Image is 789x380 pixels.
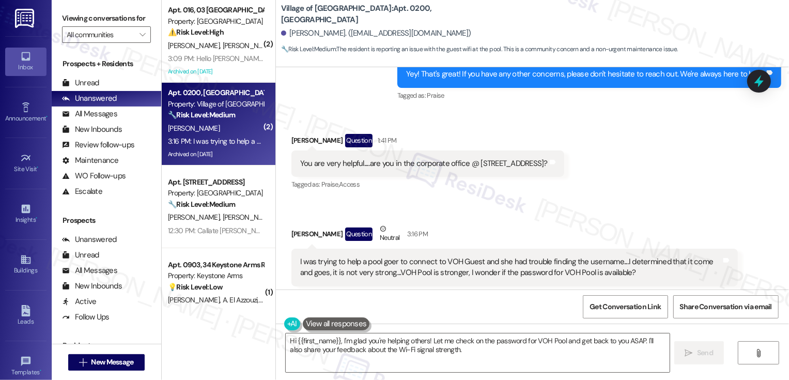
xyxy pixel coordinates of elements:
i:  [685,349,693,357]
div: [PERSON_NAME] [291,134,564,150]
span: Get Conversation Link [590,301,661,312]
a: Insights • [5,200,47,228]
div: Follow Ups [62,312,110,323]
i:  [79,358,87,367]
div: New Inbounds [62,124,122,135]
span: A. El Azzouzi [222,295,260,305]
div: Prospects + Residents [52,58,161,69]
div: [PERSON_NAME] [291,223,738,249]
div: Question [345,134,373,147]
div: Unread [62,250,99,261]
div: Unread [62,78,99,88]
strong: 🔧 Risk Level: Medium [281,45,336,53]
div: Tagged as: [291,286,738,301]
span: Access [339,180,360,189]
strong: 🔧 Risk Level: Medium [168,200,235,209]
div: Escalate [62,186,102,197]
span: New Message [91,357,133,368]
button: New Message [68,354,145,371]
span: • [46,113,48,120]
div: Neutral [378,223,401,245]
div: Unanswered [62,93,117,104]
div: WO Follow-ups [62,171,126,181]
span: • [36,215,37,222]
span: [PERSON_NAME] [168,124,220,133]
span: Send [697,347,713,358]
button: Share Conversation via email [673,295,779,318]
img: ResiDesk Logo [15,9,36,28]
div: Residents [52,340,161,351]
div: Apt. 0200, [GEOGRAPHIC_DATA] [168,87,264,98]
strong: 💡 Risk Level: Low [168,282,223,292]
div: Property: Keystone Arms [168,270,264,281]
i:  [755,349,763,357]
div: All Messages [62,109,117,119]
div: Review follow-ups [62,140,134,150]
b: Village of [GEOGRAPHIC_DATA]: Apt. 0200, [GEOGRAPHIC_DATA] [281,3,488,25]
button: Get Conversation Link [583,295,668,318]
div: 1:41 PM [375,135,396,146]
span: Praise [427,91,444,100]
div: Tagged as: [291,177,564,192]
input: All communities [67,26,134,43]
a: Buildings [5,251,47,279]
textarea: Hi {{first_name}}, I'm glad you're helping others! Let me check on the password for VOH Pool and ... [286,333,670,372]
span: [PERSON_NAME] [222,41,274,50]
span: Praise , [321,180,339,189]
div: 12:30 PM: Callate [PERSON_NAME] ! [168,226,275,235]
div: Yey! That's great! If you have any other concerns, please don't hesitate to reach out. We're alwa... [406,69,765,80]
span: [PERSON_NAME] [168,212,223,222]
label: Viewing conversations for [62,10,151,26]
div: Active [62,296,97,307]
div: I was trying to help a pool goer to connect to VOH Guest and she had trouble finding the username... [300,256,721,279]
span: Pool [396,290,409,298]
div: Prospects [52,215,161,226]
div: Property: [GEOGRAPHIC_DATA] [168,188,264,199]
a: Site Visit • [5,149,47,177]
span: [PERSON_NAME] [168,41,223,50]
div: New Inbounds [62,281,122,292]
div: You are very helpful.....are you in the corporate office @ [STREET_ADDRESS]? [300,158,548,169]
span: Internet services , [350,290,396,298]
div: Unanswered [62,234,117,245]
div: Archived on [DATE] [167,65,265,78]
div: Apt. 016, 03 [GEOGRAPHIC_DATA] [168,5,264,16]
button: Send [674,341,724,364]
div: Property: Village of [GEOGRAPHIC_DATA] [168,99,264,110]
span: • [37,164,39,171]
i:  [140,31,145,39]
div: Maintenance [62,155,119,166]
div: Property: [GEOGRAPHIC_DATA] [168,16,264,27]
div: All Messages [62,265,117,276]
span: [PERSON_NAME] [168,295,223,305]
span: Amenities , [321,290,350,298]
div: Tagged as: [397,88,781,103]
div: 3:16 PM [405,229,428,239]
strong: ⚠️ Risk Level: High [168,27,224,37]
span: • [40,367,41,374]
div: [PERSON_NAME]. ([EMAIL_ADDRESS][DOMAIN_NAME]) [281,28,471,39]
div: Archived on [DATE] [167,148,265,161]
a: Inbox [5,48,47,75]
span: [PERSON_NAME] [222,212,274,222]
strong: 🔧 Risk Level: Medium [168,110,235,119]
div: Apt. 0903, 34 Keystone Arms Rental Community [168,260,264,270]
div: Apt. [STREET_ADDRESS] [168,177,264,188]
span: Share Conversation via email [680,301,772,312]
span: : The resident is reporting an issue with the guest wifi at the pool. This is a community concern... [281,44,678,55]
a: Leads [5,302,47,330]
div: Question [345,227,373,240]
